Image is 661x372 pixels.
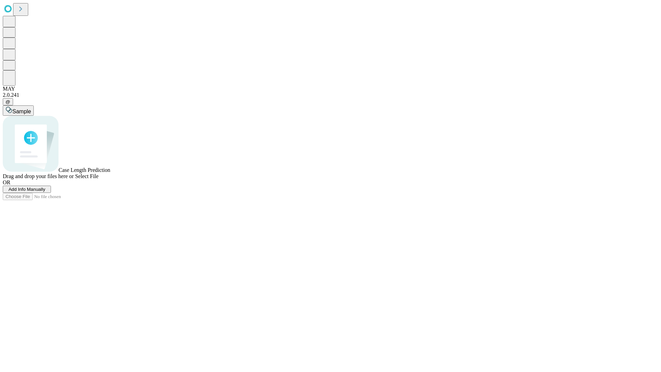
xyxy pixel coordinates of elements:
span: Select File [75,173,98,179]
span: Drag and drop your files here or [3,173,74,179]
span: OR [3,179,10,185]
span: Case Length Prediction [59,167,110,173]
button: Sample [3,105,34,116]
span: @ [6,99,10,104]
div: 2.0.241 [3,92,658,98]
button: @ [3,98,13,105]
span: Sample [12,108,31,114]
button: Add Info Manually [3,186,51,193]
div: MAY [3,86,658,92]
span: Add Info Manually [9,187,45,192]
